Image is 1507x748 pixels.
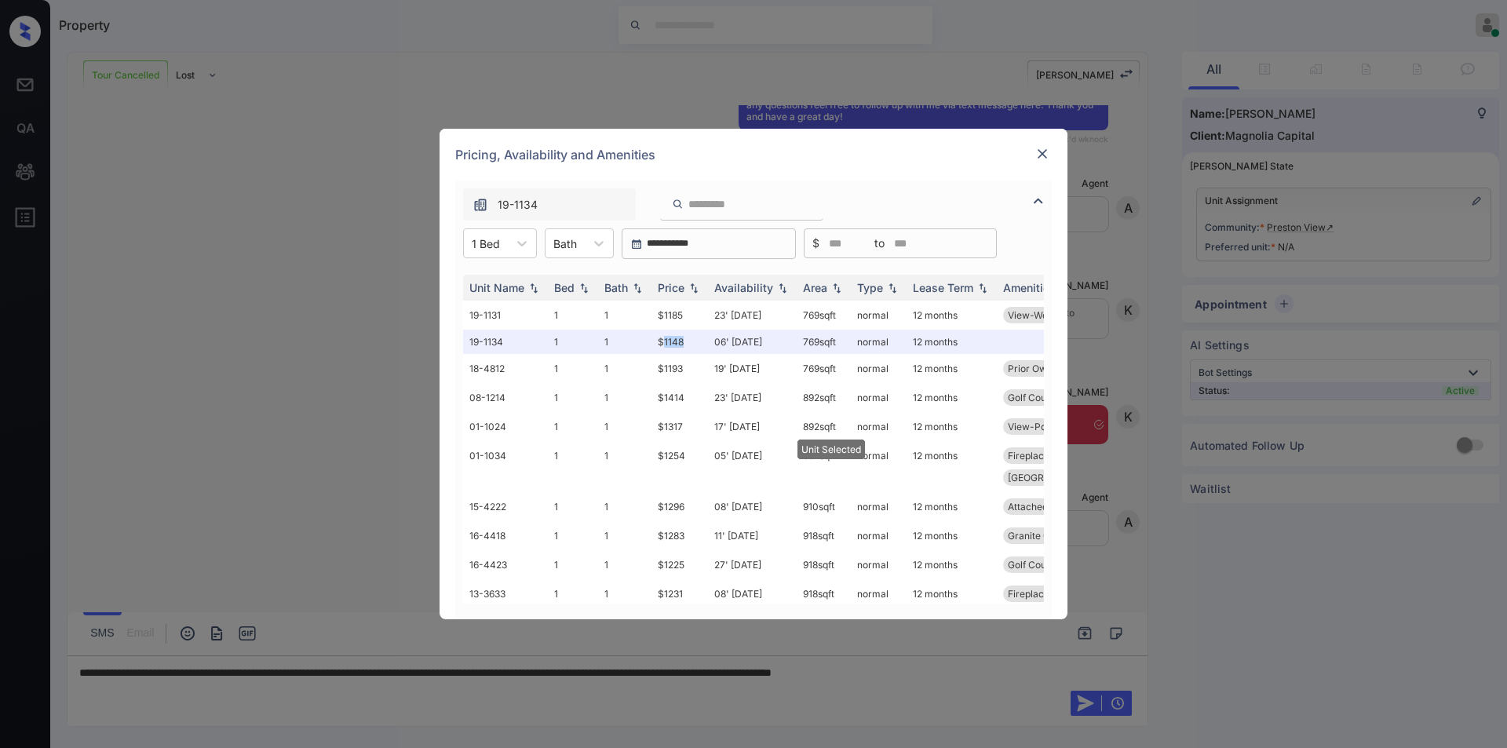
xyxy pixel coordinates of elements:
[548,301,598,330] td: 1
[463,301,548,330] td: 19-1131
[797,354,851,383] td: 769 sqft
[672,197,684,211] img: icon-zuma
[913,281,973,294] div: Lease Term
[797,492,851,521] td: 910 sqft
[907,330,997,354] td: 12 months
[651,579,708,608] td: $1231
[651,383,708,412] td: $1414
[548,492,598,521] td: 1
[548,330,598,354] td: 1
[651,354,708,383] td: $1193
[797,521,851,550] td: 918 sqft
[463,550,548,579] td: 16-4423
[857,281,883,294] div: Type
[651,492,708,521] td: $1296
[598,521,651,550] td: 1
[598,492,651,521] td: 1
[651,441,708,492] td: $1254
[463,383,548,412] td: 08-1214
[686,283,702,294] img: sorting
[708,521,797,550] td: 11' [DATE]
[548,412,598,441] td: 1
[907,412,997,441] td: 12 months
[851,330,907,354] td: normal
[651,301,708,330] td: $1185
[851,579,907,608] td: normal
[775,283,790,294] img: sorting
[554,281,575,294] div: Bed
[1008,450,1049,462] span: Fireplace
[598,550,651,579] td: 1
[1008,559,1083,571] span: Golf Course vie...
[851,383,907,412] td: normal
[598,579,651,608] td: 1
[797,550,851,579] td: 918 sqft
[440,129,1067,181] div: Pricing, Availability and Amenities
[708,550,797,579] td: 27' [DATE]
[598,354,651,383] td: 1
[1008,501,1082,513] span: Attached 1 Car ...
[576,283,592,294] img: sorting
[907,550,997,579] td: 12 months
[463,354,548,383] td: 18-4812
[803,281,827,294] div: Area
[548,383,598,412] td: 1
[797,412,851,441] td: 892 sqft
[851,441,907,492] td: normal
[708,383,797,412] td: 23' [DATE]
[797,441,851,492] td: 892 sqft
[651,550,708,579] td: $1225
[829,283,845,294] img: sorting
[463,579,548,608] td: 13-3633
[907,579,997,608] td: 12 months
[598,330,651,354] td: 1
[1003,281,1056,294] div: Amenities
[548,521,598,550] td: 1
[797,330,851,354] td: 769 sqft
[708,441,797,492] td: 05' [DATE]
[1008,363,1086,374] span: Prior Owner - C...
[1034,146,1050,162] img: close
[598,301,651,330] td: 1
[526,283,542,294] img: sorting
[1008,392,1083,403] span: Golf Course vie...
[1008,588,1049,600] span: Fireplace
[907,521,997,550] td: 12 months
[1008,421,1054,432] span: View-Pool
[907,492,997,521] td: 12 months
[1029,192,1048,210] img: icon-zuma
[885,283,900,294] img: sorting
[708,301,797,330] td: 23' [DATE]
[548,550,598,579] td: 1
[629,283,645,294] img: sorting
[604,281,628,294] div: Bath
[651,521,708,550] td: $1283
[1008,530,1086,542] span: Granite Counter...
[658,281,684,294] div: Price
[1008,472,1104,483] span: [GEOGRAPHIC_DATA]
[469,281,524,294] div: Unit Name
[473,197,488,213] img: icon-zuma
[812,235,819,252] span: $
[463,521,548,550] td: 16-4418
[498,196,538,213] span: 19-1134
[708,492,797,521] td: 08' [DATE]
[708,330,797,354] td: 06' [DATE]
[907,441,997,492] td: 12 months
[463,412,548,441] td: 01-1024
[598,441,651,492] td: 1
[851,550,907,579] td: normal
[708,412,797,441] td: 17' [DATE]
[797,383,851,412] td: 892 sqft
[851,521,907,550] td: normal
[548,354,598,383] td: 1
[874,235,885,252] span: to
[598,412,651,441] td: 1
[907,383,997,412] td: 12 months
[714,281,773,294] div: Availability
[851,412,907,441] td: normal
[851,301,907,330] td: normal
[651,330,708,354] td: $1148
[463,492,548,521] td: 15-4222
[1008,309,1070,321] span: View-Wooded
